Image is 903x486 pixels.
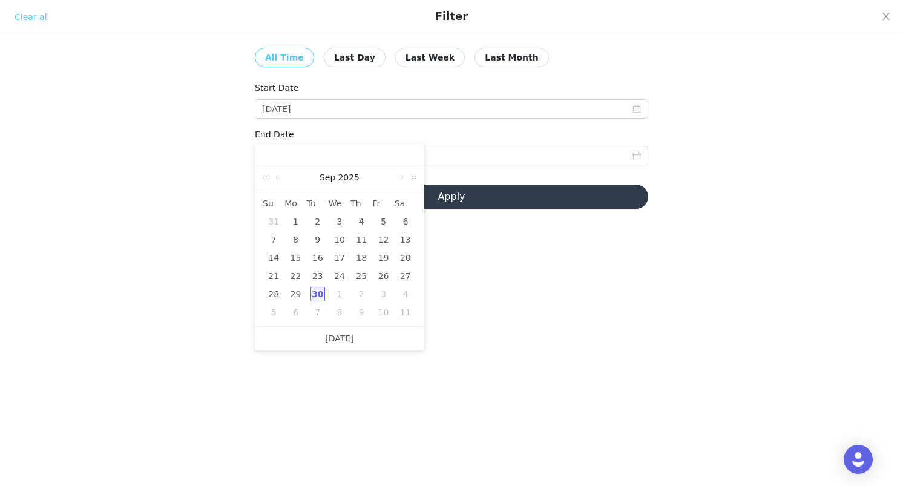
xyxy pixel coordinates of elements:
div: 7 [310,305,325,320]
td: October 4, 2025 [395,285,416,303]
div: 1 [332,287,347,301]
div: 4 [354,214,369,229]
div: 28 [266,287,281,301]
div: 2 [310,214,325,229]
a: Sep [318,165,337,189]
td: October 7, 2025 [307,303,329,321]
td: September 20, 2025 [395,249,416,267]
th: Sun [263,194,284,212]
td: September 4, 2025 [350,212,372,231]
a: Previous month (PageUp) [273,165,284,189]
label: End Date [255,130,294,139]
div: 17 [332,251,347,265]
td: September 30, 2025 [307,285,329,303]
div: 4 [398,287,413,301]
div: 11 [354,232,369,247]
div: 2 [354,287,369,301]
span: Fr [372,198,394,209]
button: Last Week [395,48,465,67]
button: Apply [255,185,648,209]
td: September 10, 2025 [329,231,350,249]
td: September 9, 2025 [307,231,329,249]
div: 30 [310,287,325,301]
td: September 28, 2025 [263,285,284,303]
span: Sa [395,198,416,209]
th: Sat [395,194,416,212]
td: September 1, 2025 [284,212,306,231]
td: September 21, 2025 [263,267,284,285]
td: September 19, 2025 [372,249,394,267]
button: Last Day [324,48,386,67]
div: 31 [266,214,281,229]
div: 27 [398,269,413,283]
span: Mo [284,198,306,209]
span: Su [263,198,284,209]
div: Open Intercom Messenger [844,445,873,474]
td: September 17, 2025 [329,249,350,267]
i: icon: calendar [632,105,641,113]
div: 5 [266,305,281,320]
td: September 15, 2025 [284,249,306,267]
div: 16 [310,251,325,265]
div: 6 [398,214,413,229]
th: Wed [329,194,350,212]
div: 25 [354,269,369,283]
a: Next year (Control + right) [404,165,419,189]
th: Thu [350,194,372,212]
td: September 26, 2025 [372,267,394,285]
td: October 2, 2025 [350,285,372,303]
div: 21 [266,269,281,283]
i: icon: calendar [632,151,641,160]
div: 9 [310,232,325,247]
div: 15 [288,251,303,265]
td: October 3, 2025 [372,285,394,303]
td: October 10, 2025 [372,303,394,321]
div: 18 [354,251,369,265]
td: October 1, 2025 [329,285,350,303]
th: Mon [284,194,306,212]
div: 11 [398,305,413,320]
td: October 5, 2025 [263,303,284,321]
div: 3 [332,214,347,229]
div: 12 [376,232,391,247]
div: 3 [376,287,391,301]
td: October 11, 2025 [395,303,416,321]
td: September 6, 2025 [395,212,416,231]
td: September 13, 2025 [395,231,416,249]
td: September 5, 2025 [372,212,394,231]
div: 10 [332,232,347,247]
td: September 27, 2025 [395,267,416,285]
td: September 3, 2025 [329,212,350,231]
div: 22 [288,269,303,283]
div: 26 [376,269,391,283]
i: icon: close [881,11,891,21]
a: Last year (Control + left) [260,165,275,189]
td: October 8, 2025 [329,303,350,321]
div: 23 [310,269,325,283]
div: 14 [266,251,281,265]
a: Next month (PageDown) [395,165,406,189]
td: September 23, 2025 [307,267,329,285]
div: 1 [288,214,303,229]
td: September 12, 2025 [372,231,394,249]
td: September 8, 2025 [284,231,306,249]
td: October 6, 2025 [284,303,306,321]
span: We [329,198,350,209]
div: 10 [376,305,391,320]
div: Filter [435,10,468,23]
td: September 7, 2025 [263,231,284,249]
div: 24 [332,269,347,283]
td: September 29, 2025 [284,285,306,303]
div: 19 [376,251,391,265]
button: All Time [255,48,314,67]
th: Fri [372,194,394,212]
td: October 9, 2025 [350,303,372,321]
div: 7 [266,232,281,247]
div: Clear all [15,11,49,24]
a: [DATE] [325,327,353,350]
td: September 25, 2025 [350,267,372,285]
a: 2025 [337,165,361,189]
label: Start Date [255,83,298,93]
td: September 24, 2025 [329,267,350,285]
td: September 18, 2025 [350,249,372,267]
